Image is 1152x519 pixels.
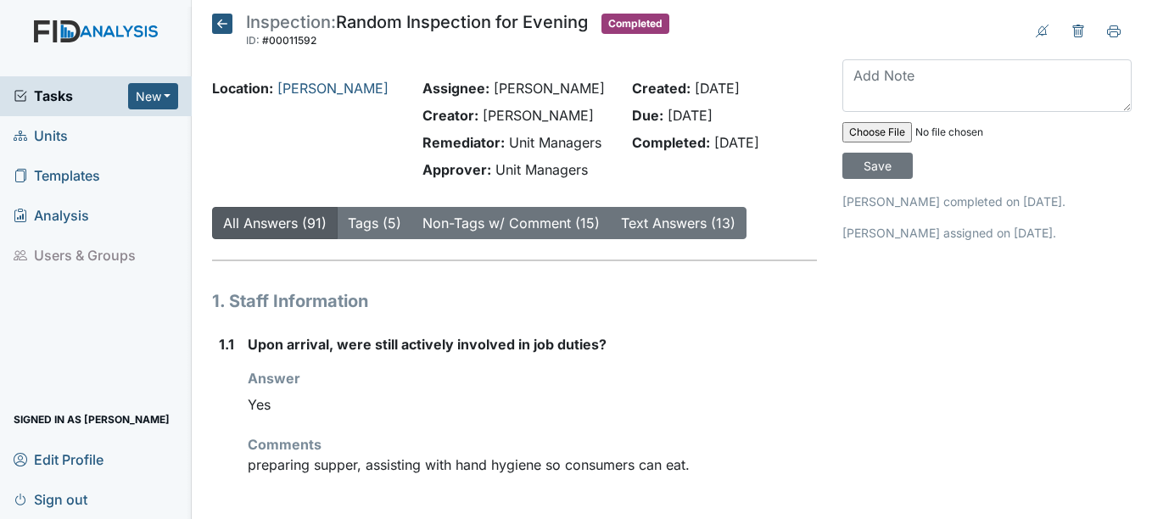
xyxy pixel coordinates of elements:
[246,14,588,51] div: Random Inspection for Evening
[422,161,491,178] strong: Approver:
[348,215,401,232] a: Tags (5)
[212,80,273,97] strong: Location:
[277,80,389,97] a: [PERSON_NAME]
[695,80,740,97] span: [DATE]
[14,123,68,149] span: Units
[246,34,260,47] span: ID:
[246,12,336,32] span: Inspection:
[212,207,338,239] button: All Answers (91)
[509,134,601,151] span: Unit Managers
[248,388,816,421] div: Yes
[422,107,478,124] strong: Creator:
[842,153,913,179] input: Save
[248,334,607,354] label: Upon arrival, were still actively involved in job duties?
[219,334,234,354] label: 1.1
[494,80,605,97] span: [PERSON_NAME]
[14,86,128,106] a: Tasks
[632,80,691,97] strong: Created:
[14,406,170,432] span: Signed in as [PERSON_NAME]
[668,107,713,124] span: [DATE]
[483,107,594,124] span: [PERSON_NAME]
[411,207,611,239] button: Non-Tags w/ Comment (15)
[621,215,735,232] a: Text Answers (13)
[610,207,747,239] button: Text Answers (13)
[248,370,300,387] strong: Answer
[248,455,816,475] p: preparing supper, assisting with hand hygiene so consumers can eat.
[223,215,327,232] a: All Answers (91)
[422,80,489,97] strong: Assignee:
[422,134,505,151] strong: Remediator:
[128,83,179,109] button: New
[842,224,1132,242] p: [PERSON_NAME] assigned on [DATE].
[14,446,103,472] span: Edit Profile
[337,207,412,239] button: Tags (5)
[632,134,710,151] strong: Completed:
[262,34,316,47] span: #00011592
[14,203,89,229] span: Analysis
[495,161,588,178] span: Unit Managers
[714,134,759,151] span: [DATE]
[248,434,322,455] label: Comments
[14,486,87,512] span: Sign out
[14,163,100,189] span: Templates
[632,107,663,124] strong: Due:
[842,193,1132,210] p: [PERSON_NAME] completed on [DATE].
[422,215,600,232] a: Non-Tags w/ Comment (15)
[601,14,669,34] span: Completed
[212,288,816,314] h1: 1. Staff Information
